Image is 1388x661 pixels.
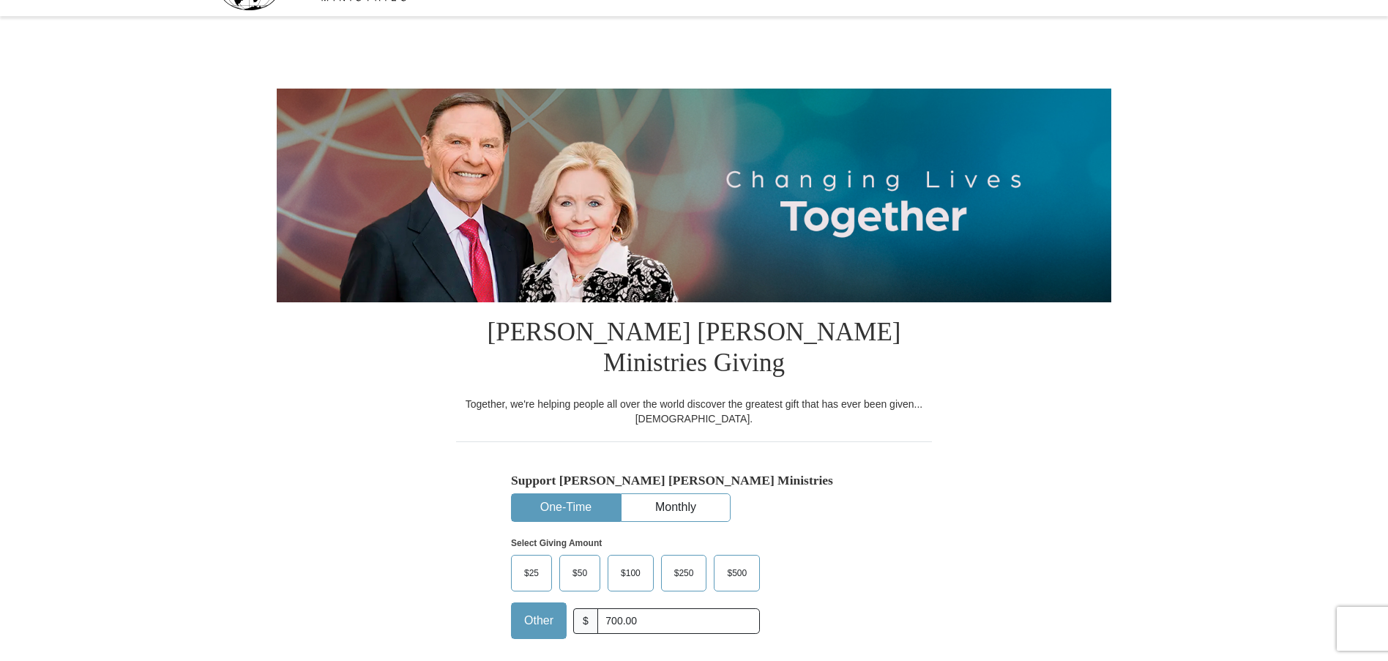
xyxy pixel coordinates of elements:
[597,608,760,634] input: Other Amount
[573,608,598,634] span: $
[456,397,932,426] div: Together, we're helping people all over the world discover the greatest gift that has ever been g...
[517,562,546,584] span: $25
[511,473,877,488] h5: Support [PERSON_NAME] [PERSON_NAME] Ministries
[667,562,701,584] span: $250
[565,562,594,584] span: $50
[517,610,561,632] span: Other
[456,302,932,397] h1: [PERSON_NAME] [PERSON_NAME] Ministries Giving
[720,562,754,584] span: $500
[512,494,620,521] button: One-Time
[511,538,602,548] strong: Select Giving Amount
[613,562,648,584] span: $100
[622,494,730,521] button: Monthly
